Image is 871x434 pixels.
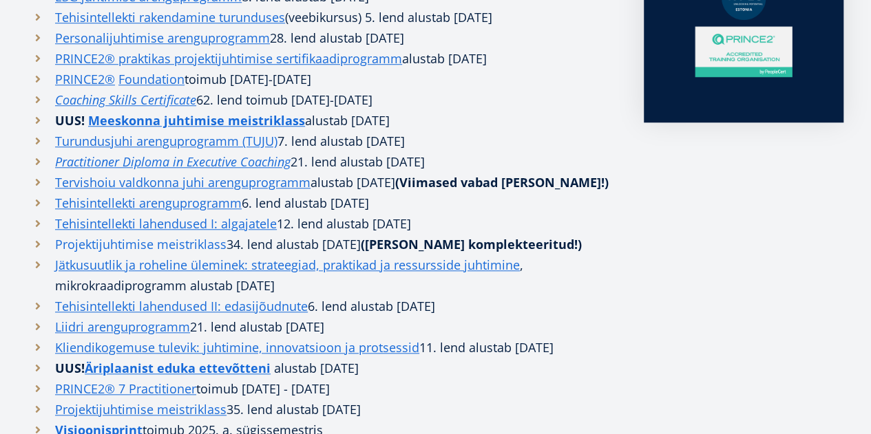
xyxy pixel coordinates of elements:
li: 35. lend alustab [DATE] [28,399,616,420]
a: Jätkusuutlik ja roheline üleminek: strateegiad, praktikad ja ressursside juhtimine [55,254,520,275]
li: (veebikursus) 5. lend alustab [DATE] [28,7,616,28]
li: alustab [DATE] [28,358,616,378]
a: Liidri arenguprogramm [55,316,190,337]
a: Tervishoiu valdkonna juhi arenguprogramm [55,172,311,193]
strong: Meeskonna juhtimise meistriklass [88,112,305,129]
a: Kliendikogemuse tulevik: juhtimine, innovatsioon ja protsessid [55,337,419,358]
strong: ([PERSON_NAME] komplekteeritud!) [361,236,582,252]
li: alustab [DATE] [28,48,616,69]
a: Tehisintellekti rakendamine turunduses [55,7,285,28]
li: . lend alustab [DATE] [28,151,616,172]
a: ® [105,69,115,89]
a: Tehisintellekti lahendused II: edasijõudnute [55,296,308,316]
li: 6. lend alustab [DATE] [28,193,616,213]
i: 21 [291,153,304,170]
li: 34. lend alustab [DATE] [28,234,616,254]
li: toimub [DATE] - [DATE] [28,378,616,399]
a: PRINCE2® 7 Practitioner [55,378,196,399]
li: toimub [DATE]-[DATE] [28,69,616,89]
li: 11. lend alustab [DATE] [28,337,616,358]
a: Coaching Skills Certificate [55,89,196,110]
a: Tehisintellekti arenguprogramm [55,193,242,213]
strong: UUS! [55,112,85,129]
strong: (Viimased vabad [PERSON_NAME]!) [395,174,609,191]
strong: UUS! [55,360,274,376]
li: 28. lend alustab [DATE] [28,28,616,48]
a: Tehisintellekti lahendused I: algajatele [55,213,277,234]
li: 12. lend alustab [DATE] [28,213,616,234]
em: Coaching Skills Certificate [55,91,196,108]
a: Personalijuhtimise arenguprogramm [55,28,270,48]
a: Projektijuhtimise meistriklass [55,234,227,254]
li: , mikrokraadiprogramm alustab [DATE] [28,254,616,296]
em: Practitioner Diploma in Executive Coaching [55,153,291,170]
a: Foundation [118,69,185,89]
li: 62. lend toimub [DATE]-[DATE] [28,89,616,110]
li: 6. lend alustab [DATE] [28,296,616,316]
a: Äriplaanist eduka ettevõtteni [85,358,271,378]
li: 7. lend alustab [DATE] [28,131,616,151]
a: Practitioner Diploma in Executive Coaching [55,151,291,172]
a: Meeskonna juhtimise meistriklass [88,110,305,131]
li: alustab [DATE] [28,110,616,131]
a: Turundusjuhi arenguprogramm (TUJU) [55,131,277,151]
a: Projektijuhtimise meistriklass [55,399,227,420]
a: PRINCE2® praktikas projektijuhtimise sertifikaadiprogramm [55,48,402,69]
li: alustab [DATE] [28,172,616,193]
li: 21. lend alustab [DATE] [28,316,616,337]
a: PRINCE2 [55,69,105,89]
